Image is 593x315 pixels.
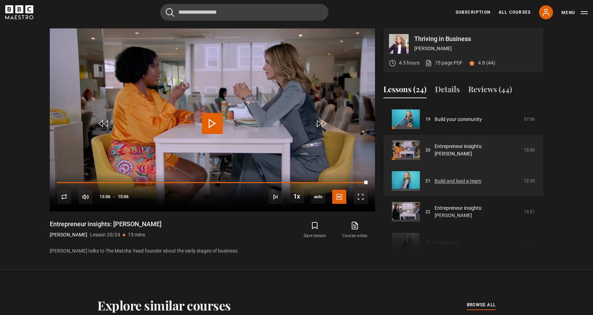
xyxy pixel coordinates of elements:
[97,298,231,313] h2: Explore similar courses
[100,190,110,203] span: 15:06
[468,83,512,98] button: Reviews (44)
[435,205,520,219] a: Entrepreneur insights: [PERSON_NAME]
[399,59,420,67] p: 4.5 hours
[79,190,93,204] button: Mute
[414,36,538,42] p: Thriving in Business
[467,301,496,309] a: browse all
[332,190,346,204] button: Captions
[50,231,87,239] p: [PERSON_NAME]
[499,9,531,15] a: All Courses
[295,220,335,240] button: Save lesson
[57,190,71,204] button: Replay
[435,143,520,157] a: Entrepreneur insights: [PERSON_NAME]
[311,190,325,204] span: auto
[478,59,495,67] p: 4.8 (44)
[57,182,368,183] div: Progress Bar
[435,116,482,123] a: Build your community
[5,5,33,19] svg: BBC Maestro
[50,28,375,212] video-js: Video Player
[425,59,463,67] a: 75 page PDF
[160,4,328,21] input: Search
[50,220,162,228] h1: Entrepreneur insights: [PERSON_NAME]
[354,190,368,204] button: Fullscreen
[113,194,115,199] span: -
[383,83,427,98] button: Lessons (24)
[90,231,120,239] p: Lesson 20/24
[456,9,490,15] a: Subscription
[467,301,496,308] span: browse all
[268,190,282,204] button: Next Lesson
[335,220,375,240] a: Course notes
[290,189,304,203] button: Playback Rate
[561,9,588,16] button: Toggle navigation
[50,247,375,255] p: [PERSON_NAME] talks to The Matcha Yaad founder about the early stages of business.
[118,190,129,203] span: 15:06
[435,83,460,98] button: Details
[166,8,174,17] button: Submit the search query
[128,231,145,239] p: 15 mins
[311,190,325,204] div: Current quality: 720p
[414,45,538,52] p: [PERSON_NAME]
[435,177,481,185] a: Build and lead a team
